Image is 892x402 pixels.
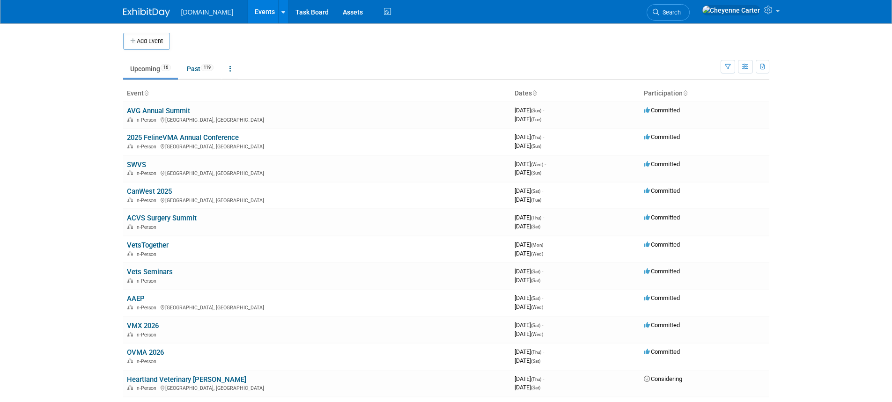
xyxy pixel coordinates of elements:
span: [DATE] [515,322,543,329]
a: Search [647,4,690,21]
a: Sort by Event Name [144,89,148,97]
span: (Sat) [531,224,540,229]
span: [DATE] [515,375,544,382]
a: AAEP [127,294,145,303]
span: [DATE] [515,169,541,176]
span: In-Person [135,305,159,311]
a: SWVS [127,161,146,169]
span: Committed [644,214,680,221]
div: [GEOGRAPHIC_DATA], [GEOGRAPHIC_DATA] [127,196,507,204]
img: ExhibitDay [123,8,170,17]
a: VMX 2026 [127,322,159,330]
img: In-Person Event [127,144,133,148]
span: [DATE] [515,161,546,168]
span: - [543,214,544,221]
span: Committed [644,268,680,275]
span: [DATE] [515,268,543,275]
span: (Tue) [531,197,541,203]
a: CanWest 2025 [127,187,172,196]
span: Committed [644,107,680,114]
img: In-Person Event [127,278,133,283]
span: [DOMAIN_NAME] [181,8,234,16]
span: Committed [644,161,680,168]
span: [DATE] [515,384,540,391]
span: [DATE] [515,133,544,140]
span: In-Person [135,197,159,204]
span: [DATE] [515,348,544,355]
span: Committed [644,133,680,140]
span: - [543,107,544,114]
div: [GEOGRAPHIC_DATA], [GEOGRAPHIC_DATA] [127,116,507,123]
span: In-Person [135,144,159,150]
span: (Wed) [531,162,543,167]
span: 119 [201,64,214,71]
span: [DATE] [515,277,540,284]
span: (Thu) [531,135,541,140]
a: Heartland Veterinary [PERSON_NAME] [127,375,246,384]
span: In-Person [135,170,159,176]
span: [DATE] [515,142,541,149]
img: In-Person Event [127,385,133,390]
span: (Wed) [531,332,543,337]
span: In-Person [135,332,159,338]
a: 2025 FelineVMA Annual Conference [127,133,239,142]
a: Sort by Participation Type [683,89,687,97]
a: Sort by Start Date [532,89,537,97]
span: Committed [644,187,680,194]
span: - [542,294,543,301]
span: - [545,161,546,168]
span: (Sun) [531,170,541,175]
img: In-Person Event [127,117,133,122]
span: In-Person [135,358,159,365]
img: In-Person Event [127,251,133,256]
span: (Sat) [531,278,540,283]
span: Considering [644,375,682,382]
span: (Sat) [531,296,540,301]
span: [DATE] [515,196,541,203]
span: Committed [644,322,680,329]
th: Dates [511,86,640,102]
a: Upcoming16 [123,60,178,78]
span: 16 [161,64,171,71]
a: ACVS Surgery Summit [127,214,197,222]
span: [DATE] [515,187,543,194]
div: [GEOGRAPHIC_DATA], [GEOGRAPHIC_DATA] [127,169,507,176]
span: [DATE] [515,294,543,301]
span: [DATE] [515,303,543,310]
span: (Thu) [531,215,541,220]
span: (Sat) [531,385,540,390]
span: - [543,133,544,140]
img: In-Person Event [127,332,133,336]
span: [DATE] [515,116,541,123]
span: [DATE] [515,214,544,221]
div: [GEOGRAPHIC_DATA], [GEOGRAPHIC_DATA] [127,384,507,391]
span: (Sun) [531,108,541,113]
span: (Thu) [531,350,541,355]
img: In-Person Event [127,305,133,309]
a: VetsTogether [127,241,169,249]
span: Committed [644,348,680,355]
span: [DATE] [515,357,540,364]
th: Participation [640,86,769,102]
span: [DATE] [515,223,540,230]
span: [DATE] [515,241,546,248]
span: (Sat) [531,269,540,274]
span: (Sun) [531,144,541,149]
span: [DATE] [515,330,543,337]
a: AVG Annual Summit [127,107,190,115]
span: Search [659,9,681,16]
span: (Wed) [531,305,543,310]
span: - [542,187,543,194]
img: In-Person Event [127,224,133,229]
span: (Sat) [531,189,540,194]
span: - [545,241,546,248]
span: (Mon) [531,242,543,248]
span: [DATE] [515,107,544,114]
span: In-Person [135,224,159,230]
img: In-Person Event [127,358,133,363]
img: In-Person Event [127,197,133,202]
span: - [542,268,543,275]
a: OVMA 2026 [127,348,164,357]
span: Committed [644,241,680,248]
div: [GEOGRAPHIC_DATA], [GEOGRAPHIC_DATA] [127,142,507,150]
